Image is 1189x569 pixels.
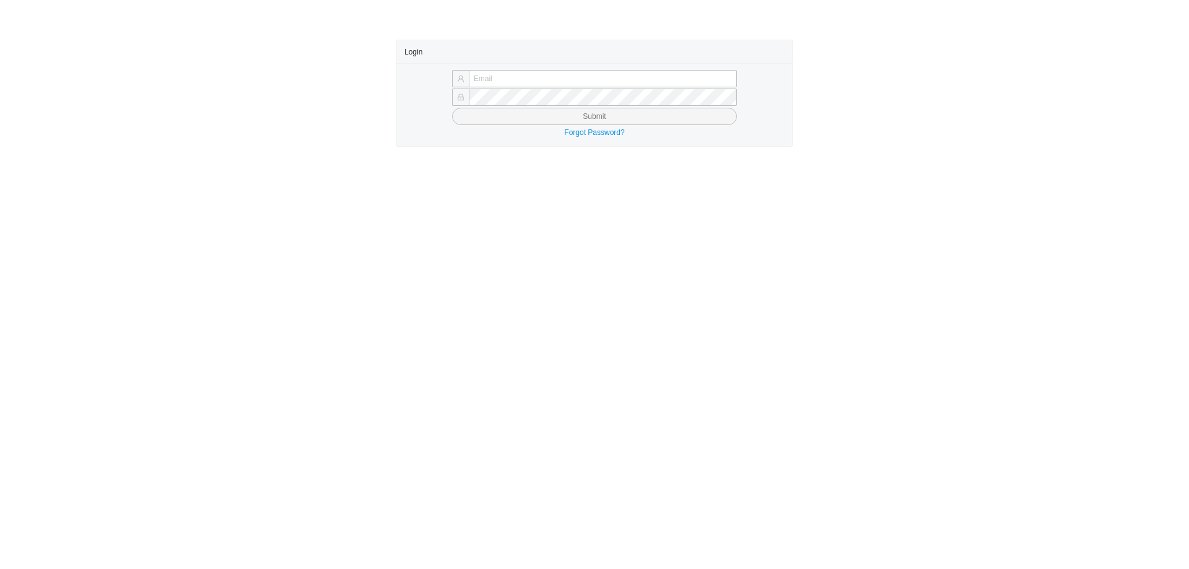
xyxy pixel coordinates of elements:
a: Forgot Password? [564,128,624,137]
input: Email [469,70,737,87]
span: user [457,75,464,82]
button: Submit [452,108,737,125]
span: lock [457,93,464,101]
div: Login [404,40,785,63]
